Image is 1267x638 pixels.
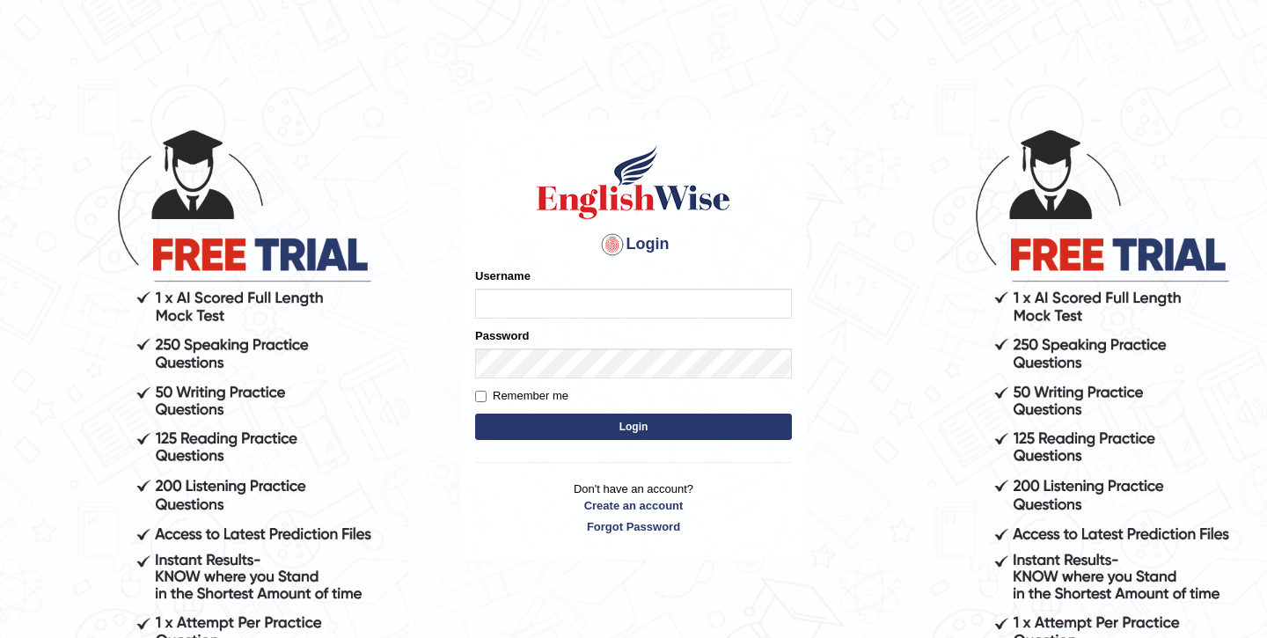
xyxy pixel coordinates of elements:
[475,414,792,440] button: Login
[475,518,792,535] a: Forgot Password
[475,391,487,402] input: Remember me
[475,387,568,405] label: Remember me
[475,327,529,344] label: Password
[475,231,792,259] h4: Login
[533,143,734,222] img: Logo of English Wise sign in for intelligent practice with AI
[475,480,792,535] p: Don't have an account?
[475,268,531,284] label: Username
[475,497,792,514] a: Create an account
